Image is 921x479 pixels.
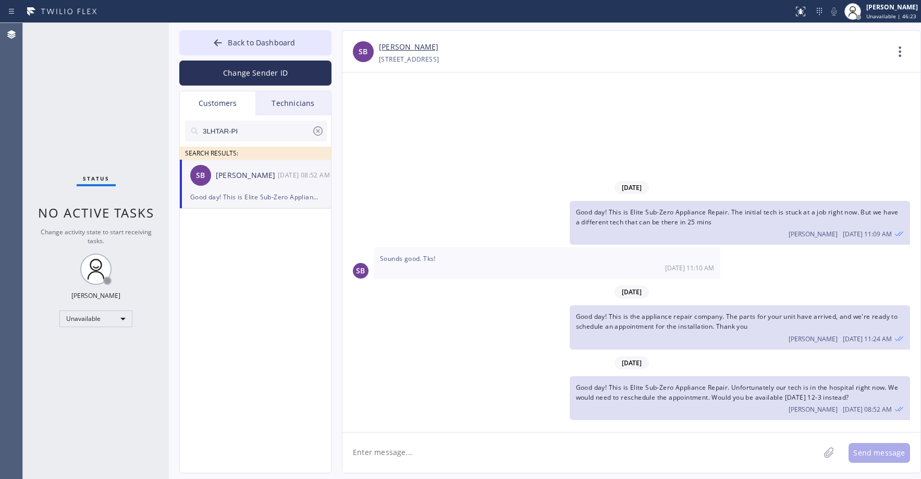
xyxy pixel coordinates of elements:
span: Good day! This is the appliance repair company. The parts for your unit have arrived, and we're r... [576,312,898,331]
span: SB [196,170,205,182]
div: Customers [180,91,255,115]
span: [PERSON_NAME] [789,405,838,414]
div: 08/26/2025 9:10 AM [374,247,720,279]
span: [DATE] 11:24 AM [843,334,892,343]
span: [PERSON_NAME] [789,230,838,238]
span: [DATE] [615,285,649,298]
button: Send message [849,443,910,463]
button: Back to Dashboard [179,30,331,55]
div: 09/18/2025 9:24 AM [570,305,910,349]
span: Back to Dashboard [228,38,295,47]
div: [PERSON_NAME] [866,3,918,11]
span: SEARCH RESULTS: [185,149,238,158]
div: Technicians [255,91,331,115]
div: 08/26/2025 9:09 AM [570,201,910,245]
span: [DATE] 11:10 AM [665,264,714,272]
span: Good day! This is Elite Sub-Zero Appliance Repair. Unfortunately our tech is in the hospital righ... [576,383,898,402]
span: [DATE] 08:52 AM [843,405,892,414]
div: Good day! This is Elite Sub-Zero Appliance Repair. Unfortunately our tech is in the hospital righ... [190,191,321,203]
span: SB [359,46,367,58]
span: [DATE] [615,181,649,194]
div: 09/29/2025 9:52 AM [570,376,910,420]
span: Status [83,175,109,182]
div: [PERSON_NAME] [71,291,120,300]
span: [DATE] 11:09 AM [843,230,892,238]
button: Mute [827,4,841,19]
div: [PERSON_NAME] [216,170,278,182]
span: Change activity state to start receiving tasks. [41,227,152,245]
a: [PERSON_NAME] [379,41,438,53]
div: [STREET_ADDRESS] [379,53,439,65]
div: Unavailable [59,310,132,327]
span: [PERSON_NAME] [789,334,838,343]
span: Sounds good. Tks! [380,254,436,263]
span: Good day! This is Elite Sub-Zero Appliance Repair. The initial tech is stuck at a job right now. ... [576,208,899,226]
span: [DATE] [615,356,649,369]
span: SB [356,265,365,277]
button: Change Sender ID [179,61,331,86]
span: Unavailable | 46:23 [866,13,916,20]
span: No active tasks [38,204,154,221]
div: 09/29/2025 9:52 AM [278,169,332,181]
input: Search [202,121,312,141]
